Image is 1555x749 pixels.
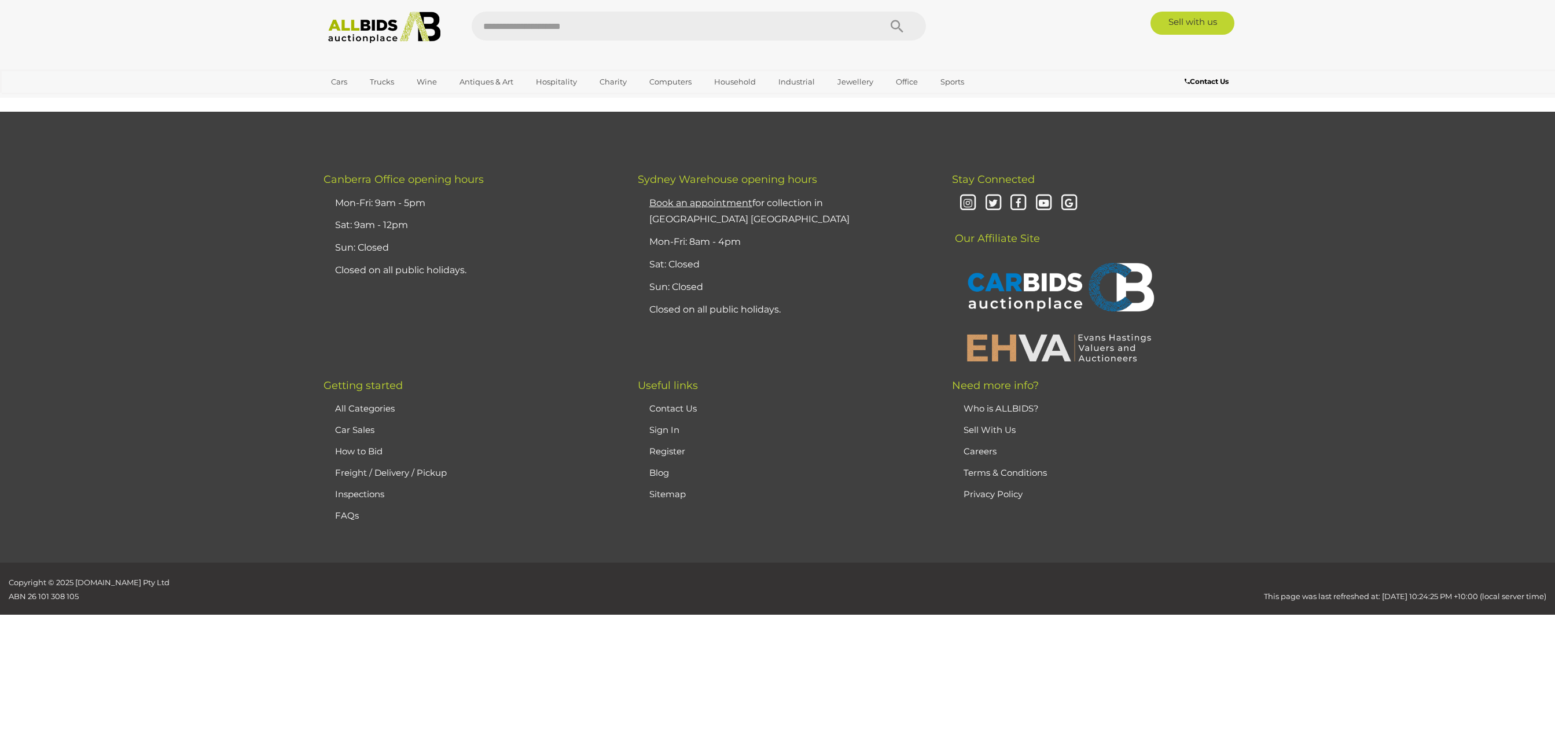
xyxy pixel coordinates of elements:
li: Closed on all public holidays. [646,299,923,321]
img: CARBIDS Auctionplace [961,251,1157,327]
i: Google [1059,193,1079,214]
li: Mon-Fri: 9am - 5pm [332,192,609,215]
a: [GEOGRAPHIC_DATA] [324,91,421,111]
a: How to Bid [335,446,383,457]
a: Wine [409,72,444,91]
li: Closed on all public holidays. [332,259,609,282]
a: Industrial [771,72,822,91]
a: Sports [933,72,972,91]
a: Hospitality [528,72,584,91]
span: Stay Connected [952,173,1035,186]
a: Antiques & Art [452,72,521,91]
a: Freight / Delivery / Pickup [335,467,447,478]
i: Facebook [1008,193,1028,214]
a: Computers [642,72,699,91]
a: Jewellery [830,72,881,91]
a: Privacy Policy [964,489,1023,500]
li: Sun: Closed [646,276,923,299]
a: Inspections [335,489,384,500]
i: Youtube [1034,193,1054,214]
i: Twitter [983,193,1003,214]
a: Terms & Conditions [964,467,1047,478]
a: FAQs [335,510,359,521]
span: Canberra Office opening hours [324,173,484,186]
span: Useful links [638,379,698,392]
div: This page was last refreshed at: [DATE] 10:24:25 PM +10:00 (local server time) [389,576,1555,603]
a: Contact Us [1185,75,1231,88]
u: Book an appointment [649,197,752,208]
a: Charity [592,72,634,91]
b: Contact Us [1185,77,1229,86]
a: Careers [964,446,997,457]
a: Book an appointmentfor collection in [GEOGRAPHIC_DATA] [GEOGRAPHIC_DATA] [649,197,850,225]
span: Sydney Warehouse opening hours [638,173,817,186]
a: Contact Us [649,403,697,414]
a: Sell with us [1150,12,1234,35]
a: Sell With Us [964,424,1016,435]
button: Search [868,12,926,41]
a: Cars [324,72,355,91]
li: Sun: Closed [332,237,609,259]
a: Household [707,72,763,91]
a: Blog [649,467,669,478]
a: Trucks [362,72,402,91]
i: Instagram [958,193,978,214]
a: Register [649,446,685,457]
span: Getting started [324,379,403,392]
li: Mon-Fri: 8am - 4pm [646,231,923,254]
a: Who is ALLBIDS? [964,403,1039,414]
img: Allbids.com.au [322,12,447,43]
li: Sat: 9am - 12pm [332,214,609,237]
a: Sitemap [649,489,686,500]
span: Need more info? [952,379,1039,392]
a: All Categories [335,403,395,414]
img: EHVA | Evans Hastings Valuers and Auctioneers [961,332,1157,362]
a: Office [888,72,925,91]
a: Sign In [649,424,679,435]
span: Our Affiliate Site [952,215,1040,245]
li: Sat: Closed [646,254,923,276]
a: Car Sales [335,424,374,435]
